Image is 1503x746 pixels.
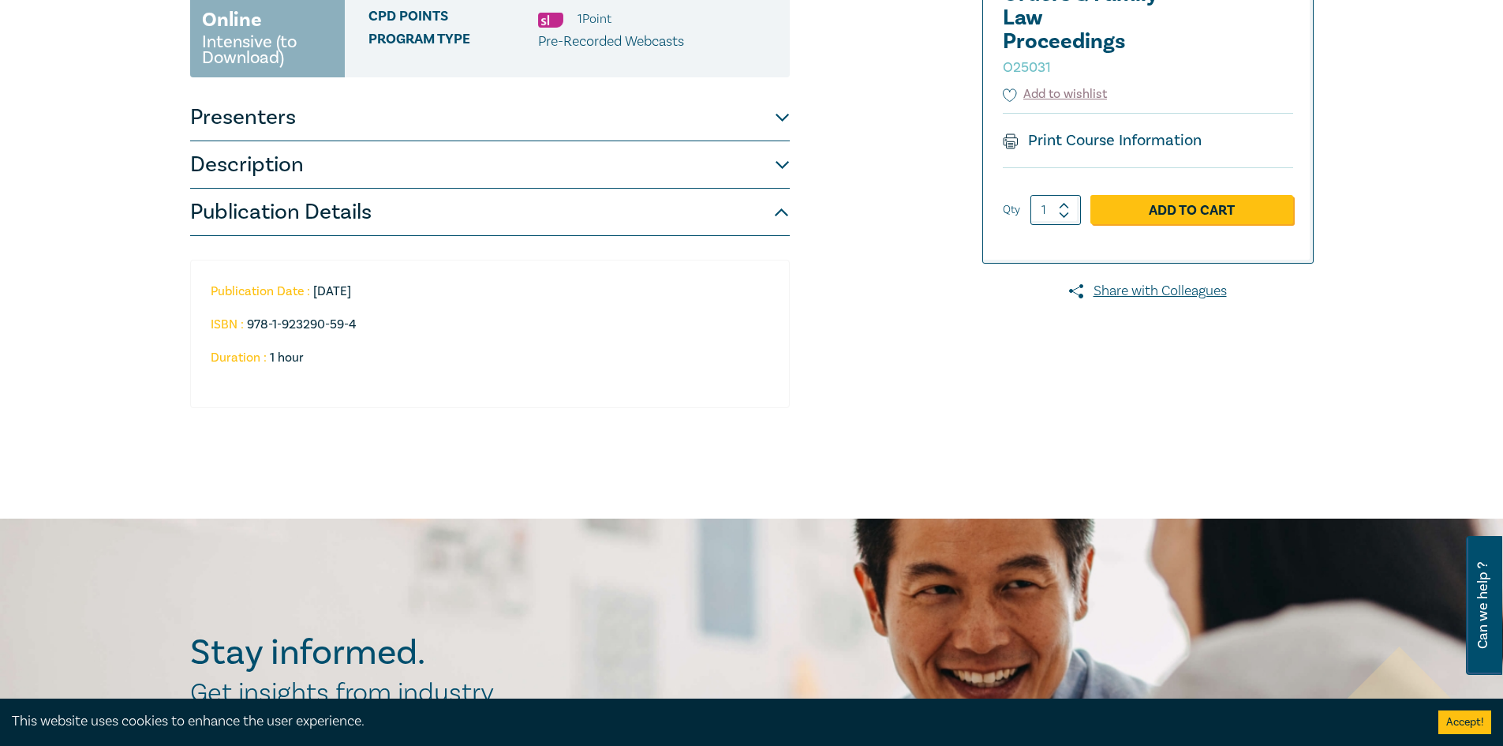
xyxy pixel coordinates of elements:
button: Presenters [190,94,790,141]
small: O25031 [1003,58,1051,77]
a: Share with Colleagues [982,281,1314,302]
a: Add to Cart [1090,195,1293,225]
img: Substantive Law [538,13,563,28]
li: 1 Point [578,9,611,29]
span: CPD Points [368,9,538,29]
label: Qty [1003,201,1020,219]
li: 978-1-923290-59-4 [211,317,750,332]
span: Can we help ? [1475,545,1490,665]
button: Publication Details [190,189,790,236]
p: Pre-Recorded Webcasts [538,32,684,52]
strong: ISBN : [211,317,244,332]
li: 1 hour [211,351,763,365]
strong: Duration : [211,350,267,366]
h3: Online [202,6,262,34]
strong: Publication Date : [211,283,310,299]
div: This website uses cookies to enhance the user experience. [12,711,1415,732]
button: Accept cookies [1438,710,1491,734]
li: [DATE] [211,284,750,298]
button: Add to wishlist [1003,85,1108,103]
a: Print Course Information [1003,130,1202,151]
button: Description [190,141,790,189]
h2: Stay informed. [190,632,563,673]
span: Program type [368,32,538,52]
input: 1 [1030,195,1081,225]
small: Intensive (to Download) [202,34,333,66]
